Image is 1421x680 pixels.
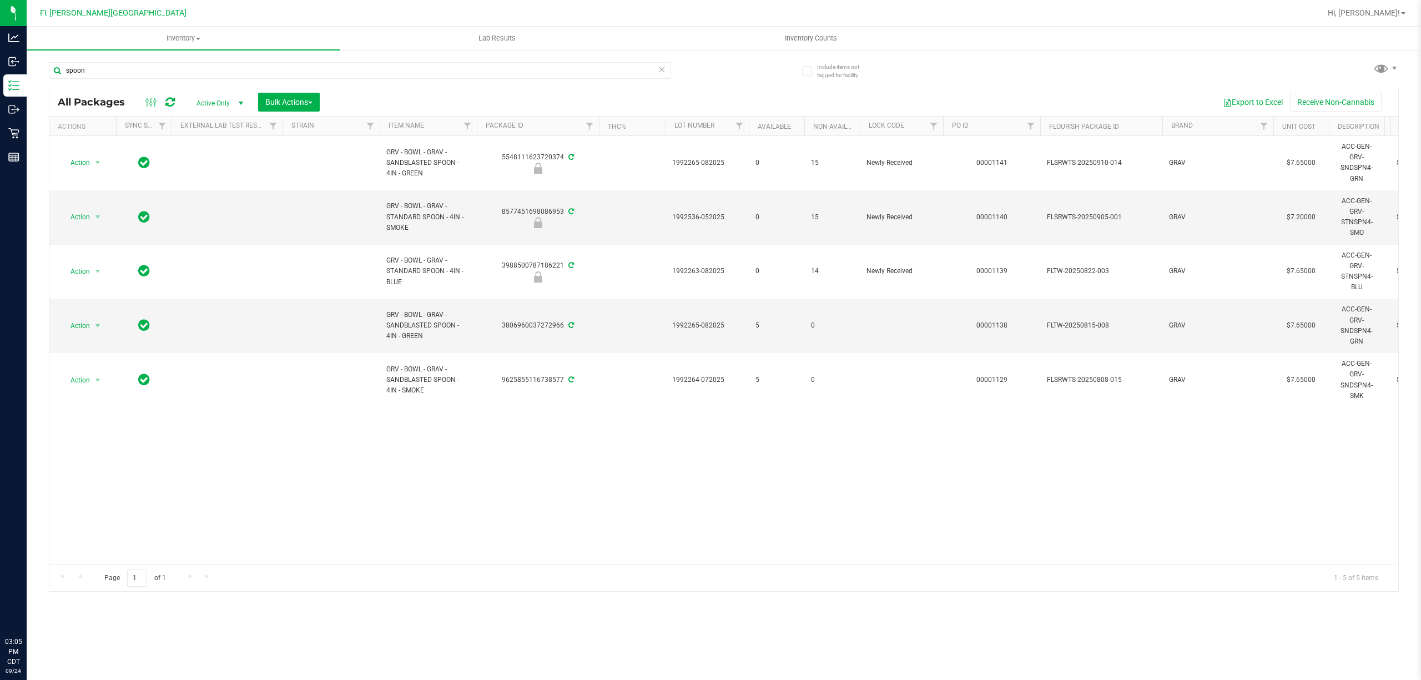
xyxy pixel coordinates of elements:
[672,320,742,331] span: 1992265-082025
[91,209,105,225] span: select
[1255,117,1273,135] a: Filter
[976,159,1007,167] a: 00001141
[475,271,601,283] div: Newly Received
[264,117,283,135] a: Filter
[672,266,742,276] span: 1992263-082025
[258,93,320,112] button: Bulk Actions
[138,372,150,387] span: In Sync
[61,318,90,334] span: Action
[1273,190,1329,245] td: $7.20000
[1169,375,1267,385] span: GRAV
[567,376,574,384] span: Sync from Compliance System
[567,261,574,269] span: Sync from Compliance System
[138,209,150,225] span: In Sync
[567,321,574,329] span: Sync from Compliance System
[811,266,853,276] span: 14
[866,158,936,168] span: Newly Received
[1290,93,1382,112] button: Receive Non-Cannabis
[91,264,105,279] span: select
[153,117,172,135] a: Filter
[27,33,340,43] span: Inventory
[58,123,112,130] div: Actions
[770,33,852,43] span: Inventory Counts
[755,212,798,223] span: 0
[755,266,798,276] span: 0
[811,320,853,331] span: 0
[61,372,90,388] span: Action
[866,266,936,276] span: Newly Received
[125,122,168,129] a: Sync Status
[386,147,470,179] span: GRV - BOWL - GRAV - SANDBLASTED SPOON - 4IN - GREEN
[811,212,853,223] span: 15
[976,321,1007,329] a: 00001138
[758,123,791,130] a: Available
[1171,122,1193,129] a: Brand
[91,318,105,334] span: select
[458,117,477,135] a: Filter
[475,320,601,331] div: 3806960037272966
[1169,212,1267,223] span: GRAV
[1049,123,1119,130] a: Flourish Package ID
[1216,93,1290,112] button: Export to Excel
[866,212,936,223] span: Newly Received
[386,364,470,396] span: GRV - BOWL - GRAV - SANDBLASTED SPOON - 4IN - SMOKE
[1338,123,1379,130] a: Description
[475,163,601,174] div: Newly Received
[730,117,749,135] a: Filter
[8,32,19,43] inline-svg: Analytics
[386,310,470,342] span: GRV - BOWL - GRAV - SANDBLASTED SPOON - 4IN - GREEN
[8,80,19,91] inline-svg: Inventory
[658,62,666,77] span: Clear
[1328,8,1400,17] span: Hi, [PERSON_NAME]!
[672,212,742,223] span: 1992536-052025
[5,637,22,667] p: 03:05 PM CDT
[27,27,340,50] a: Inventory
[755,158,798,168] span: 0
[1022,117,1040,135] a: Filter
[265,98,313,107] span: Bulk Actions
[1169,266,1267,276] span: GRAV
[486,122,523,129] a: Package ID
[1169,158,1267,168] span: GRAV
[1336,195,1378,240] div: ACC-GEN-GRV-STNSPN4-SMO
[813,123,863,130] a: Non-Available
[40,8,187,18] span: Ft [PERSON_NAME][GEOGRAPHIC_DATA]
[672,375,742,385] span: 1992264-072025
[475,206,601,228] div: 8577451698086953
[11,591,44,624] iframe: Resource center
[389,122,424,129] a: Item Name
[869,122,904,129] a: Lock Code
[567,153,574,161] span: Sync from Compliance System
[1273,299,1329,353] td: $7.65000
[811,158,853,168] span: 15
[5,667,22,675] p: 09/24
[674,122,714,129] a: Lot Number
[1047,266,1156,276] span: FLTW-20250822-003
[475,375,601,385] div: 9625855116738577
[61,209,90,225] span: Action
[1336,357,1378,402] div: ACC-GEN-GRV-SNDSPN4-SMK
[463,33,531,43] span: Lab Results
[608,123,626,130] a: THC%
[1047,212,1156,223] span: FLSRWTS-20250905-001
[976,376,1007,384] a: 00001129
[386,201,470,233] span: GRV - BOWL - GRAV - STANDARD SPOON - 4IN - SMOKE
[8,56,19,67] inline-svg: Inbound
[138,263,150,279] span: In Sync
[1336,303,1378,348] div: ACC-GEN-GRV-SNDSPN4-GRN
[1047,158,1156,168] span: FLSRWTS-20250910-014
[1336,140,1378,185] div: ACC-GEN-GRV-SNDSPN4-GRN
[1273,353,1329,407] td: $7.65000
[475,260,601,282] div: 3988500787186221
[180,122,268,129] a: External Lab Test Result
[61,264,90,279] span: Action
[475,217,601,228] div: Newly Received
[8,152,19,163] inline-svg: Reports
[1336,249,1378,294] div: ACC-GEN-GRV-STNSPN4-BLU
[475,152,601,174] div: 5548111623720374
[925,117,943,135] a: Filter
[1325,570,1387,586] span: 1 - 5 of 5 items
[976,267,1007,275] a: 00001139
[1047,375,1156,385] span: FLSRWTS-20250808-015
[8,104,19,115] inline-svg: Outbound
